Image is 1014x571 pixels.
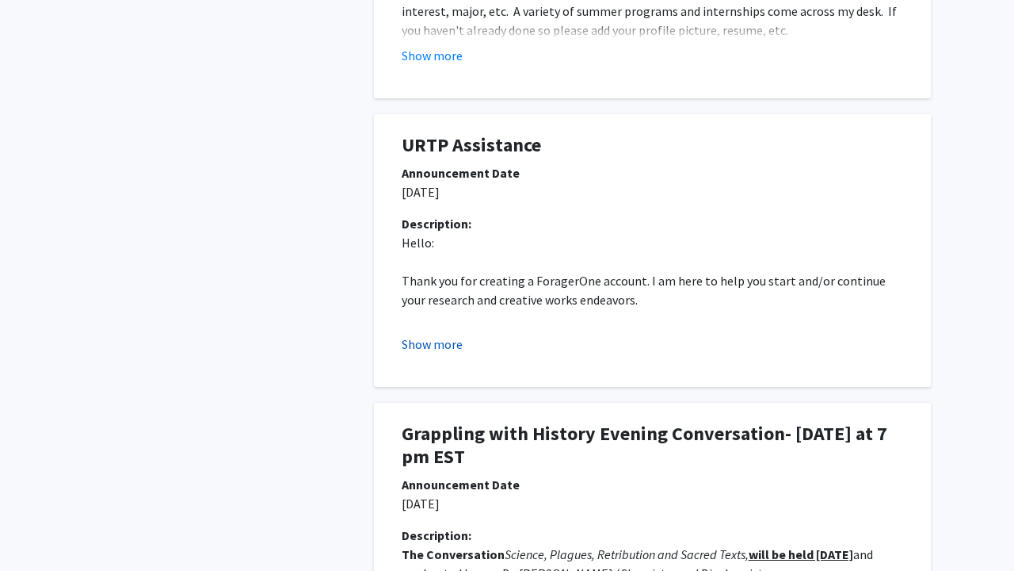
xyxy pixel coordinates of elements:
[749,546,853,562] u: will be held [DATE]
[402,271,903,309] p: Thank you for creating a ForagerOne account. I am here to help you start and/or continue your res...
[505,546,749,562] em: Science, Plagues, Retribution and Sacred Texts,
[402,494,903,513] p: [DATE]
[402,475,903,494] div: Announcement Date
[402,335,463,354] button: Show more
[402,46,463,65] button: Show more
[402,134,903,157] h1: URTP Assistance
[402,233,903,252] p: Hello:
[402,546,505,562] strong: The Conversation
[402,214,903,233] div: Description:
[402,526,903,545] div: Description:
[402,423,903,469] h1: Grappling with History Evening Conversation- [DATE] at 7 pm EST
[402,163,903,182] div: Announcement Date
[12,500,67,559] iframe: Chat
[402,182,903,201] p: [DATE]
